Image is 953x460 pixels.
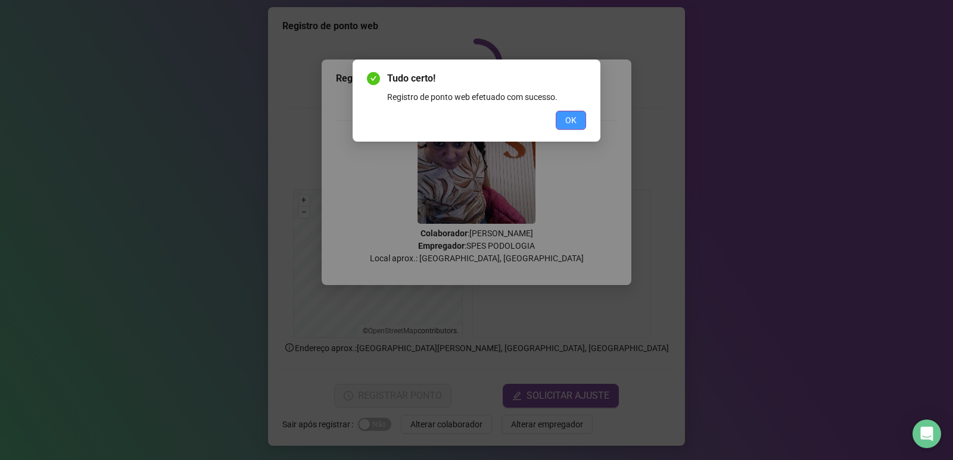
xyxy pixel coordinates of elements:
span: Tudo certo! [387,71,586,86]
div: Open Intercom Messenger [912,420,941,448]
span: OK [565,114,577,127]
div: Registro de ponto web efetuado com sucesso. [387,90,586,104]
span: check-circle [367,72,380,85]
button: OK [556,111,586,130]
